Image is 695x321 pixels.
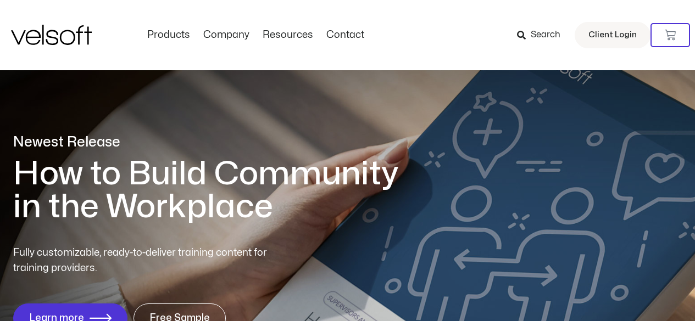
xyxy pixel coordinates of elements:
a: Client Login [575,22,650,48]
a: ResourcesMenu Toggle [256,29,320,41]
p: Fully customizable, ready-to-deliver training content for training providers. [13,245,287,276]
nav: Menu [141,29,371,41]
p: Newest Release [13,133,414,152]
a: Search [517,26,568,44]
img: Velsoft Training Materials [11,25,92,45]
a: ProductsMenu Toggle [141,29,197,41]
span: Search [531,28,560,42]
a: CompanyMenu Toggle [197,29,256,41]
h1: How to Build Community in the Workplace [13,157,414,223]
span: Client Login [588,28,637,42]
a: ContactMenu Toggle [320,29,371,41]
